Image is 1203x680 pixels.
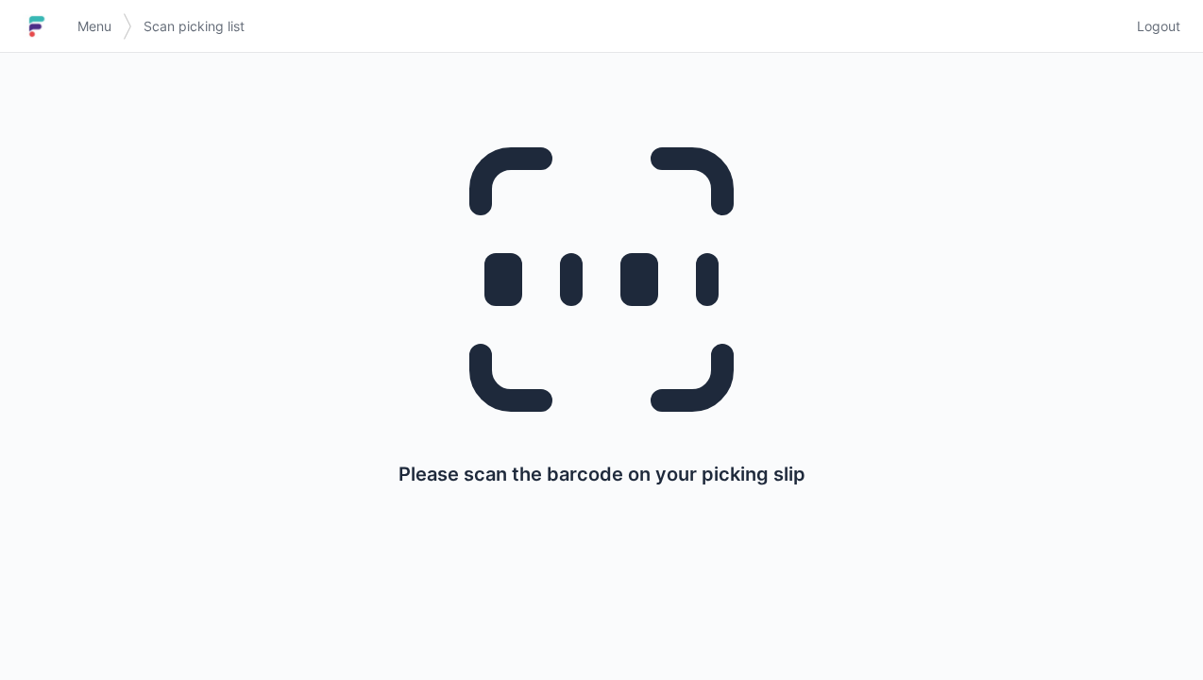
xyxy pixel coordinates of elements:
a: Logout [1126,9,1180,43]
img: logo-small.jpg [23,11,51,42]
span: Menu [77,17,111,36]
a: Scan picking list [132,9,256,43]
a: Menu [66,9,123,43]
span: Scan picking list [144,17,245,36]
img: svg> [123,4,132,49]
p: Please scan the barcode on your picking slip [398,461,805,487]
span: Logout [1137,17,1180,36]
